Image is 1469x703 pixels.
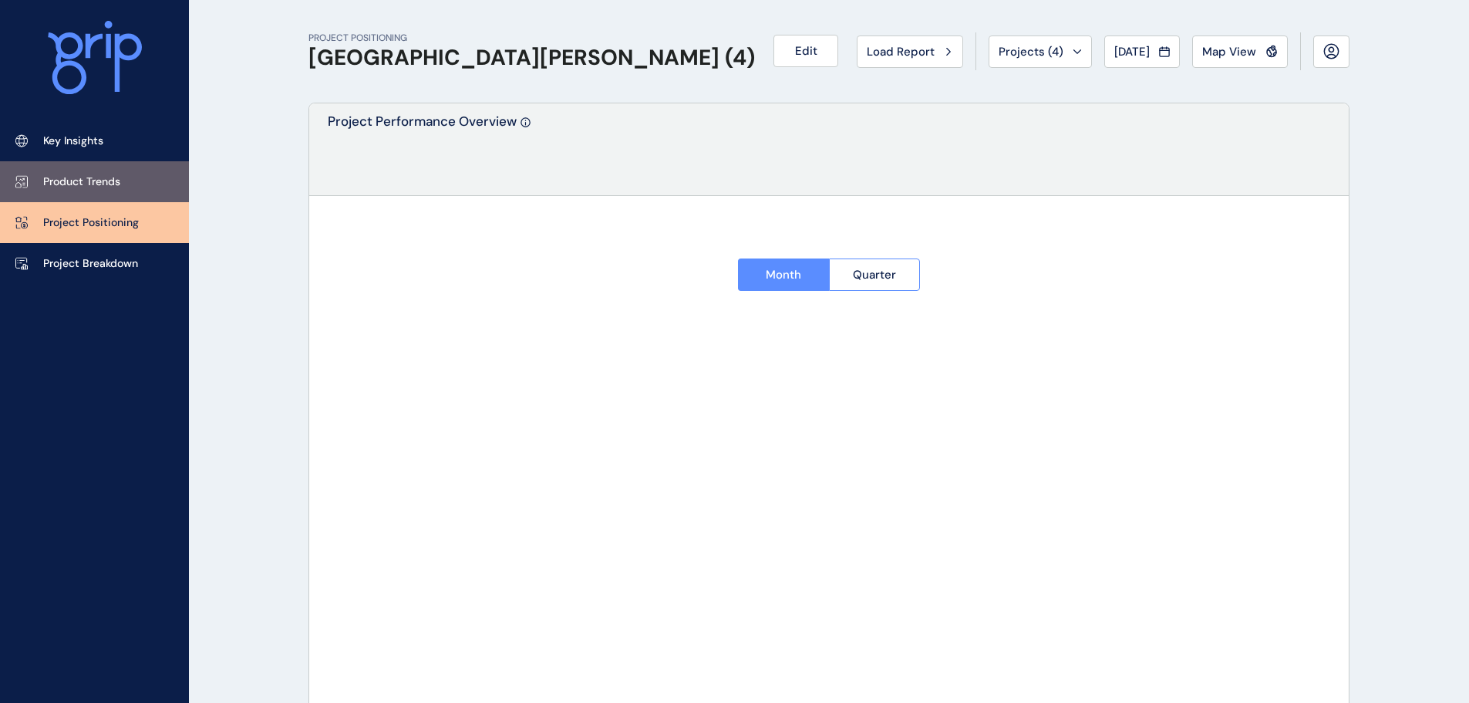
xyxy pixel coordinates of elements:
[989,35,1092,68] button: Projects (4)
[43,215,139,231] p: Project Positioning
[43,134,103,149] p: Key Insights
[308,32,755,45] p: PROJECT POSITIONING
[867,44,935,59] span: Load Report
[43,256,138,272] p: Project Breakdown
[328,113,517,195] p: Project Performance Overview
[1114,44,1150,59] span: [DATE]
[857,35,963,68] button: Load Report
[999,44,1063,59] span: Projects ( 4 )
[773,35,838,67] button: Edit
[1202,44,1256,59] span: Map View
[1104,35,1180,68] button: [DATE]
[1192,35,1288,68] button: Map View
[43,174,120,190] p: Product Trends
[795,43,817,59] span: Edit
[308,45,755,71] h1: [GEOGRAPHIC_DATA][PERSON_NAME] (4)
